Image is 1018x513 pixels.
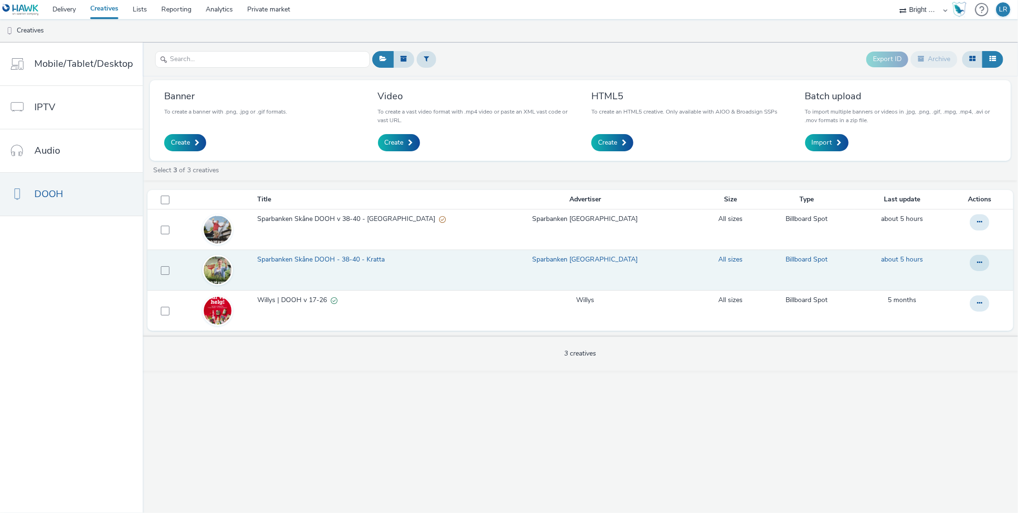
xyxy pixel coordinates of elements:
[786,295,828,305] a: Billboard Spot
[257,255,467,269] a: Sparbanken Skåne DOOH - 38-40 - Kratta
[718,255,743,264] a: All sizes
[257,214,439,224] span: Sparbanken Skåne DOOH v 38-40 - [GEOGRAPHIC_DATA]
[385,138,404,147] span: Create
[888,295,916,304] span: 5 months
[950,190,1013,209] th: Actions
[152,166,223,175] a: Select of 3 creatives
[881,214,923,223] span: about 5 hours
[888,295,916,305] a: 23 April 2025, 9:12
[204,286,231,335] img: d40b6407-4bd7-4e76-aa7e-f1cec5530d27.jpg
[331,295,337,305] div: Valid
[598,138,617,147] span: Create
[805,107,997,125] p: To import multiple banners or videos in .jpg, .png, .gif, .mpg, .mp4, .avi or .mov formats in a z...
[439,214,446,224] div: Partially valid
[34,57,133,71] span: Mobile/Tablet/Desktop
[962,51,983,67] button: Grid
[34,187,63,201] span: DOOH
[881,255,923,264] span: about 5 hours
[881,255,923,264] a: 9 September 2025, 15:19
[532,214,638,224] a: Sparbanken [GEOGRAPHIC_DATA]
[576,295,594,305] a: Willys
[204,205,231,254] img: 0b16dd4f-f9f2-4d6c-b637-5e2994b82643.jpg
[173,166,177,175] strong: 3
[881,214,923,224] a: 9 September 2025, 15:24
[164,134,206,151] a: Create
[952,2,970,17] a: Hawk Academy
[805,134,849,151] a: Import
[257,295,467,310] a: Willys | DOOH v 17-26Valid
[805,90,997,103] h3: Batch upload
[854,190,950,209] th: Last update
[171,138,190,147] span: Create
[204,246,231,295] img: bab24f46-44b1-422b-9354-73d2dd8cc0eb.jpg
[952,2,966,17] img: Hawk Academy
[911,51,957,67] button: Archive
[786,255,828,264] a: Billboard Spot
[718,214,743,224] a: All sizes
[812,138,832,147] span: Import
[866,52,908,67] button: Export ID
[378,107,570,125] p: To create a vast video format with .mp4 video or paste an XML vast code or vast URL.
[155,51,370,68] input: Search...
[378,90,570,103] h3: Video
[2,4,39,16] img: undefined Logo
[34,144,60,157] span: Audio
[591,134,633,151] a: Create
[164,90,287,103] h3: Banner
[5,26,14,36] img: dooh
[565,349,597,358] span: 3 creatives
[257,255,388,264] span: Sparbanken Skåne DOOH - 38-40 - Kratta
[759,190,854,209] th: Type
[257,295,331,305] span: Willys | DOOH v 17-26
[468,190,702,209] th: Advertiser
[532,255,638,264] a: Sparbanken [GEOGRAPHIC_DATA]
[34,100,55,114] span: IPTV
[164,107,287,116] p: To create a banner with .png, .jpg or .gif formats.
[718,295,743,305] a: All sizes
[786,214,828,224] a: Billboard Spot
[591,107,777,116] p: To create an HTML5 creative. Only available with AIOO & Broadsign SSPs
[999,2,1008,17] div: LR
[982,51,1003,67] button: Table
[257,214,467,229] a: Sparbanken Skåne DOOH v 38-40 - [GEOGRAPHIC_DATA]Partially valid
[256,190,468,209] th: Title
[591,90,777,103] h3: HTML5
[378,134,420,151] a: Create
[702,190,759,209] th: Size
